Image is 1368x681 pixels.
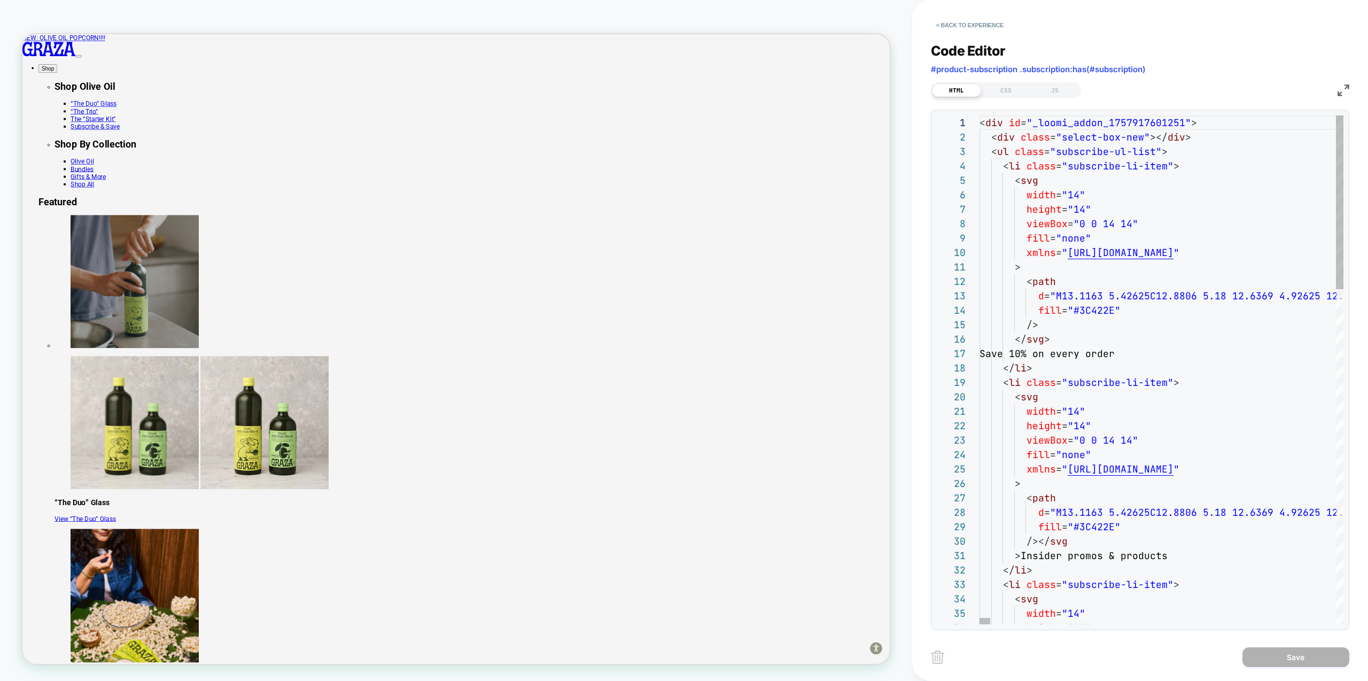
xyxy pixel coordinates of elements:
[937,592,966,606] div: 34
[1027,420,1062,432] span: height
[1062,463,1068,475] span: "
[1074,434,1138,446] span: "0 0 14 14"
[64,108,125,118] a: The “Starter Kit”
[1015,362,1027,374] span: li
[937,621,966,635] div: 36
[981,84,1030,97] div: CSS
[1009,117,1021,129] span: id
[937,332,966,346] div: 16
[1150,131,1168,143] span: ></
[937,173,966,188] div: 5
[1173,376,1179,389] span: >
[997,131,1015,143] span: div
[1056,607,1062,620] span: =
[937,390,966,404] div: 20
[64,175,95,185] a: Bundles
[1050,506,1344,519] span: "M13.1163 5.42625C12.8806 5.18 12.6369 4.92625 12.
[991,131,997,143] span: <
[1173,246,1179,259] span: "
[21,40,46,51] button: Shop
[1050,232,1056,244] span: =
[1168,131,1185,143] span: div
[937,606,966,621] div: 35
[1015,333,1027,345] span: </
[1015,174,1021,187] span: <
[937,404,966,419] div: 21
[1050,145,1162,158] span: "subscribe-ul-list"
[931,64,1146,74] span: #product-subscription .subscription:has(#subscription)
[1027,275,1032,288] span: <
[1021,174,1038,187] span: svg
[1027,448,1050,461] span: fill
[937,188,966,202] div: 6
[1021,391,1038,403] span: svg
[937,548,966,563] div: 31
[1068,434,1074,446] span: =
[937,433,966,447] div: 23
[1068,420,1091,432] span: "14"
[937,318,966,332] div: 15
[937,260,966,274] div: 11
[1015,261,1021,273] span: >
[1068,521,1121,533] span: "#3C422E"
[1003,564,1015,576] span: </
[1021,593,1038,605] span: svg
[1030,84,1079,97] div: JS
[937,520,966,534] div: 29
[1027,333,1044,345] span: svg
[1038,304,1062,316] span: fill
[1027,535,1050,547] span: /></
[937,505,966,520] div: 28
[932,84,981,97] div: HTML
[937,447,966,462] div: 24
[1015,550,1021,562] span: >
[71,28,79,31] button: Toggle Navigation Menu
[937,534,966,548] div: 30
[1015,391,1021,403] span: <
[1050,448,1056,461] span: =
[1062,203,1068,215] span: =
[937,159,966,173] div: 4
[1062,160,1173,172] span: "subscribe-li-item"
[43,62,1157,77] h2: Shop Olive Oil
[1056,246,1062,259] span: =
[1027,189,1056,201] span: width
[1044,506,1050,519] span: =
[1021,550,1168,562] span: Insider promos & products
[1003,362,1015,374] span: </
[931,43,1006,59] span: Code Editor
[937,375,966,390] div: 19
[1038,290,1044,302] span: d
[1027,492,1032,504] span: <
[937,361,966,375] div: 18
[937,577,966,592] div: 33
[1056,232,1091,244] span: "none"
[43,641,125,651] a: View “The Duo” Glass
[1027,319,1038,331] span: />
[1003,160,1009,172] span: <
[43,139,1157,154] h2: Shop By Collection
[937,289,966,303] div: 13
[1009,578,1021,591] span: li
[997,145,1009,158] span: ul
[991,145,997,158] span: <
[1044,145,1050,158] span: =
[1027,203,1062,215] span: height
[1038,521,1062,533] span: fill
[1050,290,1344,302] span: "M13.1163 5.42625C12.8806 5.18 12.6369 4.92625 12.
[1173,463,1179,475] span: "
[1044,290,1050,302] span: =
[931,17,1009,34] button: < Back to experience
[1068,246,1173,259] span: [URL][DOMAIN_NAME]
[1027,376,1056,389] span: class
[1021,131,1050,143] span: class
[1027,232,1050,244] span: fill
[1056,376,1062,389] span: =
[1003,578,1009,591] span: <
[1027,578,1056,591] span: class
[1074,218,1138,230] span: "0 0 14 14"
[937,144,966,159] div: 3
[1027,607,1056,620] span: width
[931,651,944,664] img: delete
[1056,448,1091,461] span: "none"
